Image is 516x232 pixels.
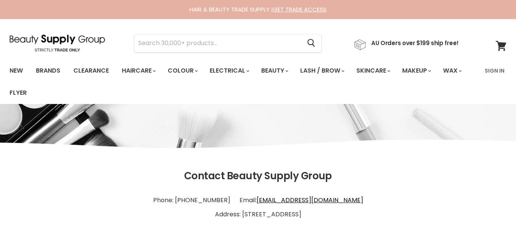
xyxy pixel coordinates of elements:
a: Clearance [68,63,115,79]
button: Search [301,34,321,52]
a: Lash / Brow [294,63,349,79]
a: Sign In [480,63,509,79]
a: Makeup [396,63,436,79]
a: New [4,63,29,79]
a: Haircare [116,63,160,79]
a: Brands [30,63,66,79]
a: Skincare [351,63,395,79]
a: [EMAIL_ADDRESS][DOMAIN_NAME] [257,196,363,204]
a: GET TRADE ACCESS [273,5,327,13]
a: Electrical [204,63,254,79]
a: Beauty [256,63,293,79]
h2: Contact Beauty Supply Group [10,170,506,182]
ul: Main menu [4,60,480,104]
a: Wax [437,63,466,79]
input: Search [134,34,301,52]
form: Product [134,34,322,52]
a: Colour [162,63,202,79]
p: Phone: [PHONE_NUMBER] Email: Address: [STREET_ADDRESS] [10,190,506,225]
a: Flyer [4,85,32,101]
